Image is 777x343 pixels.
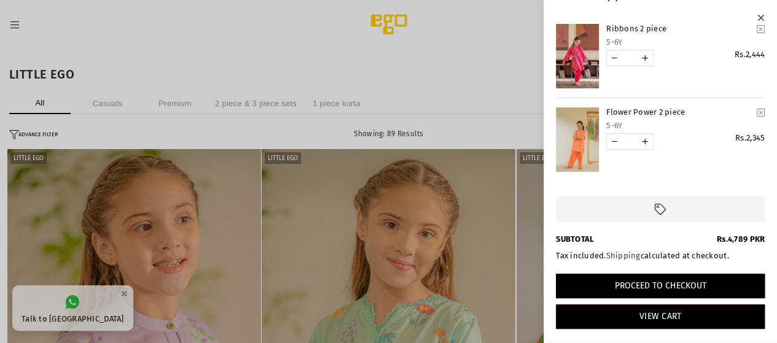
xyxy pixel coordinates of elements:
div: 5-6Y [606,121,765,130]
a: Shipping [606,251,640,260]
a: Flower Power 2 piece [606,107,752,118]
div: 5-6Y [606,37,765,47]
div: Tax included. calculated at checkout. [556,251,765,261]
quantity-input: Quantity [606,133,654,150]
b: SUBTOTAL [556,234,594,245]
button: Proceed to Checkout [556,274,765,298]
span: Rs.2,444 [735,50,765,59]
a: Ribbons 2 piece [606,24,752,34]
quantity-input: Quantity [606,50,654,66]
button: Close [754,9,768,25]
a: View Cart [556,304,765,329]
span: Rs.4,789 PKR [717,234,765,244]
span: Rs.2,345 [735,133,765,142]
